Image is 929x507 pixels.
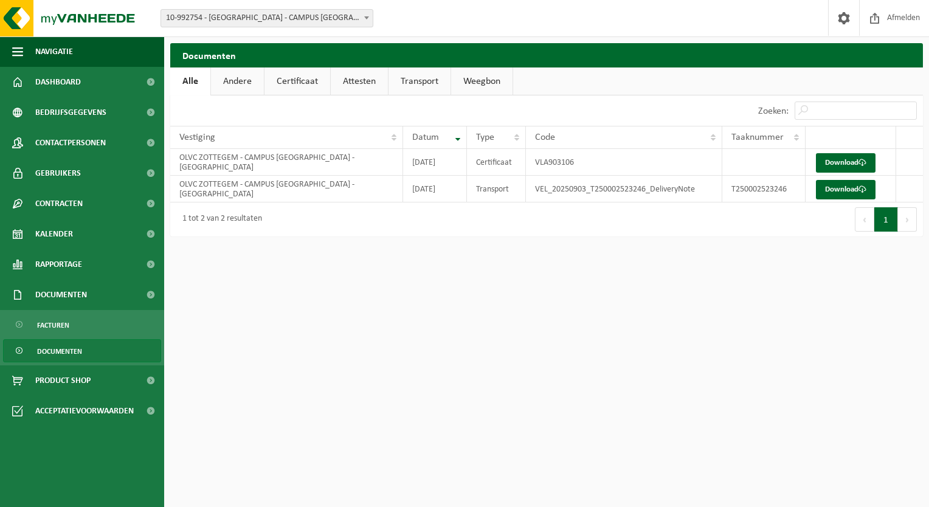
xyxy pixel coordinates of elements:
[476,133,494,142] span: Type
[467,149,526,176] td: Certificaat
[170,67,210,95] a: Alle
[35,67,81,97] span: Dashboard
[35,365,91,396] span: Product Shop
[35,219,73,249] span: Kalender
[170,176,403,202] td: OLVC ZOTTEGEM - CAMPUS [GEOGRAPHIC_DATA] - [GEOGRAPHIC_DATA]
[35,280,87,310] span: Documenten
[816,153,875,173] a: Download
[35,249,82,280] span: Rapportage
[403,149,467,176] td: [DATE]
[179,133,215,142] span: Vestiging
[874,207,898,232] button: 1
[3,339,161,362] a: Documenten
[526,176,722,202] td: VEL_20250903_T250002523246_DeliveryNote
[35,188,83,219] span: Contracten
[816,180,875,199] a: Download
[3,313,161,336] a: Facturen
[898,207,917,232] button: Next
[37,340,82,363] span: Documenten
[176,209,262,230] div: 1 tot 2 van 2 resultaten
[526,149,722,176] td: VLA903106
[170,149,403,176] td: OLVC ZOTTEGEM - CAMPUS [GEOGRAPHIC_DATA] - [GEOGRAPHIC_DATA]
[403,176,467,202] td: [DATE]
[6,480,203,507] iframe: chat widget
[37,314,69,337] span: Facturen
[722,176,806,202] td: T250002523246
[211,67,264,95] a: Andere
[35,158,81,188] span: Gebruikers
[161,10,373,27] span: 10-992754 - OLVC ZOTTEGEM - CAMPUS GROTENBERGE - ZOTTEGEM
[161,9,373,27] span: 10-992754 - OLVC ZOTTEGEM - CAMPUS GROTENBERGE - ZOTTEGEM
[170,43,923,67] h2: Documenten
[855,207,874,232] button: Previous
[35,396,134,426] span: Acceptatievoorwaarden
[451,67,513,95] a: Weegbon
[731,133,784,142] span: Taaknummer
[389,67,451,95] a: Transport
[535,133,555,142] span: Code
[758,106,789,116] label: Zoeken:
[35,128,106,158] span: Contactpersonen
[331,67,388,95] a: Attesten
[264,67,330,95] a: Certificaat
[412,133,439,142] span: Datum
[35,36,73,67] span: Navigatie
[35,97,106,128] span: Bedrijfsgegevens
[467,176,526,202] td: Transport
